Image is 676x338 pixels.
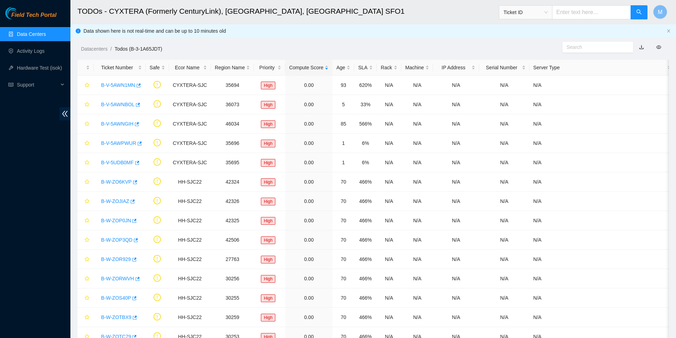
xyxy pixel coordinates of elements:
[101,276,134,281] a: B-W-ZORWVH
[81,215,90,226] button: star
[377,230,401,250] td: N/A
[84,102,89,108] span: star
[377,114,401,134] td: N/A
[401,134,433,153] td: N/A
[666,29,671,33] span: close
[154,100,161,108] span: exclamation-circle
[101,314,131,320] a: B-W-ZOTBX9
[261,82,275,89] span: High
[169,230,211,250] td: HH-SJC22
[154,313,161,320] span: exclamation-circle
[154,216,161,224] span: exclamation-circle
[101,198,129,204] a: B-W-ZOJIAZ
[81,79,90,91] button: star
[8,82,13,87] span: read
[530,192,675,211] td: N/A
[285,250,332,269] td: 0.00
[211,172,254,192] td: 42324
[154,255,161,262] span: exclamation-circle
[354,269,376,288] td: 466%
[401,250,433,269] td: N/A
[634,42,649,53] button: download
[211,230,254,250] td: 42506
[401,172,433,192] td: N/A
[154,294,161,301] span: exclamation-circle
[81,157,90,168] button: star
[169,76,211,95] td: CYXTERA-SJC
[285,269,332,288] td: 0.00
[479,76,530,95] td: N/A
[169,211,211,230] td: HH-SJC22
[639,44,644,50] a: download
[530,230,675,250] td: N/A
[285,308,332,327] td: 0.00
[17,78,58,92] span: Support
[401,288,433,308] td: N/A
[84,295,89,301] span: star
[377,172,401,192] td: N/A
[169,114,211,134] td: CYXTERA-SJC
[552,5,631,19] input: Enter text here...
[169,172,211,192] td: HH-SJC22
[530,308,675,327] td: N/A
[354,95,376,114] td: 33%
[658,8,662,17] span: M
[354,230,376,250] td: 466%
[354,114,376,134] td: 566%
[332,192,354,211] td: 70
[332,134,354,153] td: 1
[479,269,530,288] td: N/A
[530,211,675,230] td: N/A
[81,138,90,149] button: star
[479,308,530,327] td: N/A
[433,250,479,269] td: N/A
[169,192,211,211] td: HH-SJC22
[101,256,131,262] a: B-W-ZOR929
[653,5,667,19] button: M
[479,192,530,211] td: N/A
[433,95,479,114] td: N/A
[354,153,376,172] td: 6%
[101,237,132,243] a: B-W-ZOP3QD
[530,153,675,172] td: N/A
[479,134,530,153] td: N/A
[401,192,433,211] td: N/A
[285,114,332,134] td: 0.00
[261,159,275,167] span: High
[154,139,161,146] span: exclamation-circle
[211,308,254,327] td: 30259
[84,141,89,146] span: star
[101,160,134,165] a: B-V-5UDB0MF
[354,192,376,211] td: 466%
[169,134,211,153] td: CYXTERA-SJC
[401,308,433,327] td: N/A
[354,250,376,269] td: 466%
[84,257,89,262] span: star
[433,230,479,250] td: N/A
[169,153,211,172] td: CYXTERA-SJC
[81,99,90,110] button: star
[261,217,275,225] span: High
[211,211,254,230] td: 42325
[101,179,132,185] a: B-W-ZO6KVP
[169,308,211,327] td: HH-SJC22
[377,308,401,327] td: N/A
[84,160,89,166] span: star
[81,176,90,187] button: star
[211,134,254,153] td: 35696
[285,134,332,153] td: 0.00
[11,12,56,19] span: Field Tech Portal
[261,314,275,321] span: High
[332,76,354,95] td: 93
[84,237,89,243] span: star
[169,269,211,288] td: HH-SJC22
[433,134,479,153] td: N/A
[84,199,89,204] span: star
[261,275,275,283] span: High
[81,118,90,129] button: star
[261,198,275,205] span: High
[261,178,275,186] span: High
[101,102,134,107] a: B-V-5AWNBOL
[636,9,642,16] span: search
[433,76,479,95] td: N/A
